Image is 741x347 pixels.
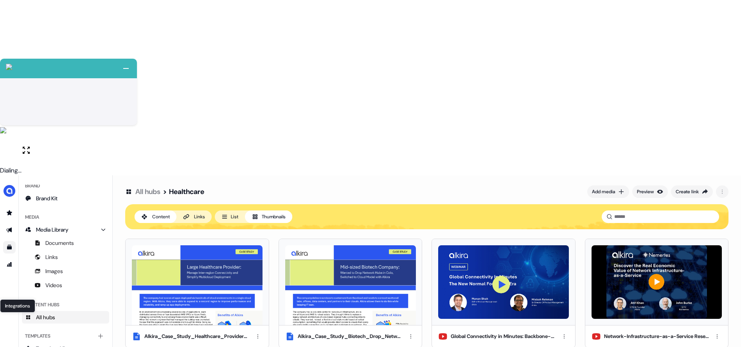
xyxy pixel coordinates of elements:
span: Media Library [36,226,68,234]
button: Content [135,210,176,223]
button: Thumbnails [245,210,292,223]
button: List [215,210,245,223]
div: > [163,187,167,196]
div: Add media [592,188,615,196]
div: Network-Infrastructure-as-a-Service Research Analysis & ROI [PERSON_NAME] [604,333,710,340]
div: Preview [637,188,654,196]
div: Brand [22,180,109,192]
div: Alkira_Case_Study_Healthcare_Provider_Inter-region_connectivity-1.pdf [144,333,250,340]
div: Templates [22,330,109,342]
img: callcloud-icon-white-35.svg [6,64,12,70]
a: Go to outbound experience [3,224,16,236]
a: Go to attribution [3,258,16,271]
a: Links [22,251,109,263]
div: Content [152,213,170,221]
div: Media [22,211,109,223]
div: Alkira_Case_Study_Biotech_Drop_Network_Hubs_in_Colo-1.pdf [298,333,403,340]
a: Documents [22,237,109,249]
a: All hubs [22,311,109,324]
div: Create link [676,188,699,196]
img: Global Connectivity in Minutes: Backbone-as-a-Service Explained | Alkira Webinar [438,245,569,319]
a: Go to templates [3,241,16,254]
a: Videos [22,279,109,291]
span: Brand Kit [36,194,58,202]
img: Alkira_Case_Study_Biotech_Drop_Network_Hubs_in_Colo-1.pdf [285,245,416,325]
img: Network-Infrastructure-as-a-Service Research Analysis & ROI Findings [592,245,722,319]
div: Global Connectivity in Minutes: Backbone-as-a-Service Explained | Alkira Webinar [451,333,556,340]
button: Preview [632,185,668,198]
a: Images [22,265,109,277]
a: Media Library [22,223,109,236]
button: Create link [671,185,713,198]
div: Content Hubs [22,298,109,311]
img: Alkira_Case_Study_Healthcare_Provider_Inter-region_connectivity-1.pdf [132,245,263,325]
button: Links [176,210,212,223]
span: Images [45,267,63,275]
div: Links [194,213,205,221]
a: All hubs [135,187,160,196]
div: Healthcare [169,187,204,196]
button: Add media [587,185,629,198]
a: Brand Kit [22,192,109,205]
span: Videos [45,281,62,289]
span: Documents [45,239,74,247]
a: Go to prospects [3,207,16,219]
span: Links [45,253,58,261]
span: All hubs [36,313,55,321]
